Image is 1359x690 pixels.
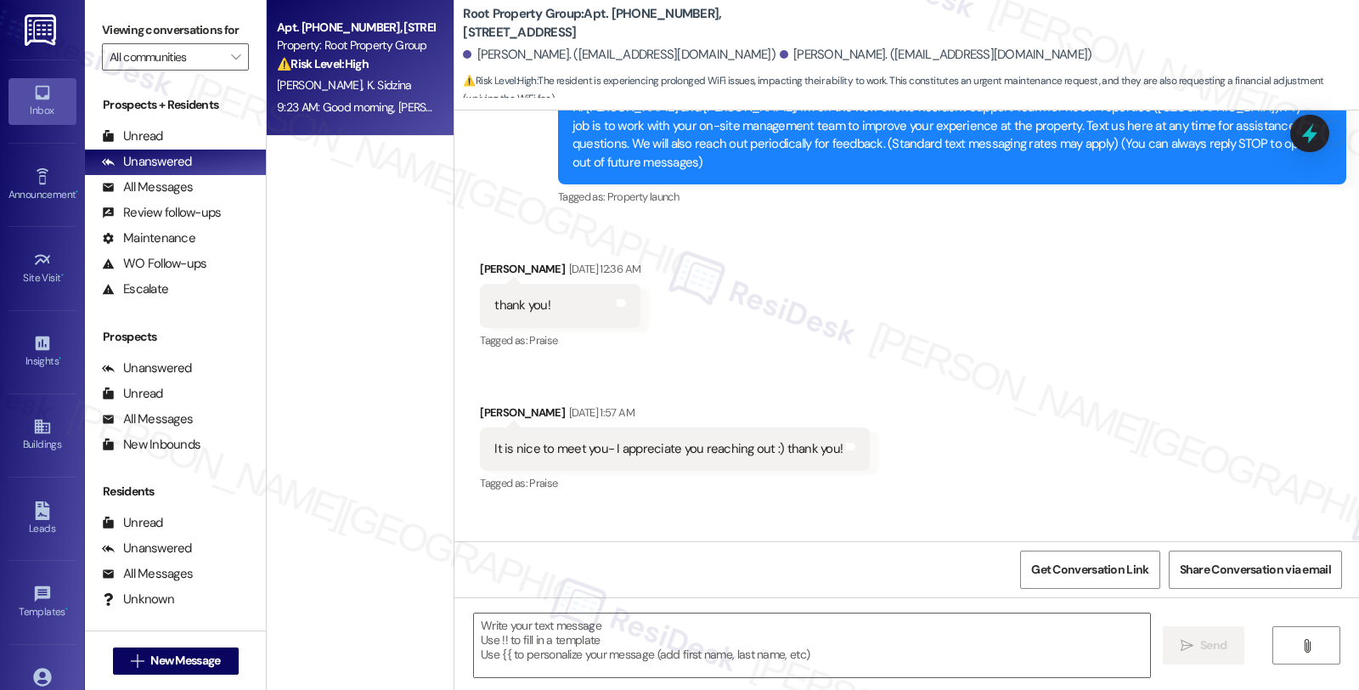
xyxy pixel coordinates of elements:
[277,99,1311,115] div: 9:23 AM: Good morning, [PERSON_NAME], I hope you're day is going well. Your Wifi password is [PHO...
[480,471,870,495] div: Tagged as:
[780,46,1092,64] div: [PERSON_NAME]. ([EMAIL_ADDRESS][DOMAIN_NAME])
[102,178,193,196] div: All Messages
[1169,551,1342,589] button: Share Conversation via email
[480,260,640,284] div: [PERSON_NAME]
[565,404,634,421] div: [DATE] 1:57 AM
[102,436,200,454] div: New Inbounds
[494,440,843,458] div: It is nice to meet you- I appreciate you reaching out :) thank you!
[85,328,266,346] div: Prospects
[150,652,220,670] span: New Message
[113,648,239,675] button: New Message
[277,77,367,93] span: [PERSON_NAME]
[277,37,434,54] div: Property: Root Property Group
[102,385,163,403] div: Unread
[102,410,193,428] div: All Messages
[102,255,206,273] div: WO Follow-ups
[8,78,76,124] a: Inbox
[1300,639,1313,653] i: 
[463,72,1359,109] span: : The resident is experiencing prolonged WiFi issues, impacting their ability to work. This const...
[1020,551,1159,589] button: Get Conversation Link
[102,153,192,171] div: Unanswered
[102,514,163,532] div: Unread
[131,654,144,668] i: 
[102,540,192,557] div: Unanswered
[61,269,64,281] span: •
[102,204,221,222] div: Review follow-ups
[231,50,240,64] i: 
[85,96,266,114] div: Prospects + Residents
[110,43,222,71] input: All communities
[1181,639,1193,653] i: 
[8,412,76,458] a: Buildings
[65,603,68,615] span: •
[102,359,192,377] div: Unanswered
[565,260,640,278] div: [DATE] 12:36 AM
[480,328,640,353] div: Tagged as:
[85,483,266,501] div: Residents
[1031,561,1148,579] span: Get Conversation Link
[607,189,679,204] span: Property launch
[102,17,249,43] label: Viewing conversations for
[367,77,412,93] span: K. Sidzina
[572,99,1319,172] div: Hi [PERSON_NAME] and [PERSON_NAME], I'm on the new offsite Resident Support Team for Root Propert...
[59,353,61,365] span: •
[8,496,76,542] a: Leads
[463,5,803,42] b: Root Property Group: Apt. [PHONE_NUMBER], [STREET_ADDRESS]
[480,404,870,427] div: [PERSON_NAME]
[25,14,59,46] img: ResiDesk Logo
[277,19,434,37] div: Apt. [PHONE_NUMBER], [STREET_ADDRESS]
[8,246,76,291] a: Site Visit •
[529,476,557,490] span: Praise
[102,229,195,247] div: Maintenance
[8,329,76,375] a: Insights •
[102,280,168,298] div: Escalate
[463,46,775,64] div: [PERSON_NAME]. ([EMAIL_ADDRESS][DOMAIN_NAME])
[102,127,163,145] div: Unread
[76,186,78,198] span: •
[558,184,1346,209] div: Tagged as:
[102,591,174,608] div: Unknown
[102,565,193,583] div: All Messages
[529,333,557,348] span: Praise
[494,297,550,314] div: thank you!
[1200,636,1226,654] span: Send
[277,56,369,71] strong: ⚠️ Risk Level: High
[1180,561,1331,579] span: Share Conversation via email
[463,74,536,88] strong: ⚠️ Risk Level: High
[1163,626,1245,665] button: Send
[8,580,76,625] a: Templates •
